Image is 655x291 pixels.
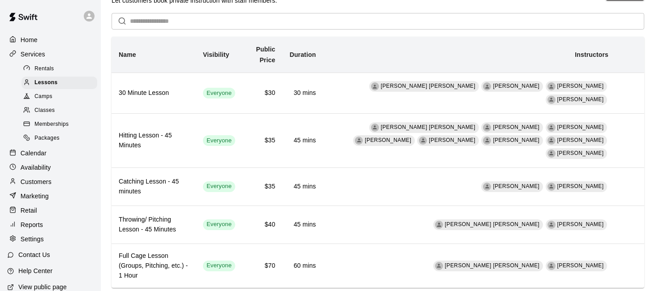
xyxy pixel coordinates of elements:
[7,218,94,231] div: Reports
[381,124,476,130] span: [PERSON_NAME] [PERSON_NAME]
[371,124,379,132] div: Billy Jack Ryan
[21,35,38,44] p: Home
[119,131,189,150] h6: Hitting Lesson - 45 Minutes
[21,163,51,172] p: Availability
[203,261,235,271] div: This service is visible to all of your customers
[256,46,275,64] b: Public Price
[22,77,97,89] div: Lessons
[203,135,235,146] div: This service is visible to all of your customers
[365,137,411,143] span: [PERSON_NAME]
[381,83,476,89] span: [PERSON_NAME] [PERSON_NAME]
[445,262,540,269] span: [PERSON_NAME] [PERSON_NAME]
[119,51,136,58] b: Name
[557,137,604,143] span: [PERSON_NAME]
[557,96,604,103] span: [PERSON_NAME]
[493,83,539,89] span: [PERSON_NAME]
[250,88,275,98] h6: $30
[289,261,316,271] h6: 60 mins
[21,235,44,244] p: Settings
[21,177,52,186] p: Customers
[7,161,94,174] a: Availability
[34,78,58,87] span: Lessons
[419,137,427,145] div: Matt Mendy
[493,124,539,130] span: [PERSON_NAME]
[7,175,94,188] a: Customers
[557,262,604,269] span: [PERSON_NAME]
[21,192,49,201] p: Marketing
[203,220,235,229] span: Everyone
[435,221,443,229] div: Billy Jack Ryan
[250,220,275,230] h6: $40
[547,82,556,90] div: Sterling Perry
[483,183,491,191] div: Sterling Perry
[21,220,43,229] p: Reports
[483,137,491,145] div: Patrick Hodges
[119,177,189,197] h6: Catching Lesson - 45 minutes
[547,221,556,229] div: Jesse Gassman
[18,266,52,275] p: Help Center
[557,150,604,156] span: [PERSON_NAME]
[21,206,37,215] p: Retail
[547,124,556,132] div: Sterling Perry
[547,137,556,145] div: Luke Zlatunich
[557,221,604,227] span: [PERSON_NAME]
[371,82,379,90] div: Billy Jack Ryan
[435,262,443,270] div: Billy Jack Ryan
[547,150,556,158] div: Jesse Gassman
[547,183,556,191] div: Mackie Skall
[429,137,475,143] span: [PERSON_NAME]
[575,51,608,58] b: Instructors
[21,50,45,59] p: Services
[34,64,54,73] span: Rentals
[203,88,235,98] div: This service is visible to all of your customers
[18,250,50,259] p: Contact Us
[22,63,97,75] div: Rentals
[22,132,101,145] a: Packages
[557,183,604,189] span: [PERSON_NAME]
[22,90,101,104] a: Camps
[22,90,97,103] div: Camps
[34,106,55,115] span: Classes
[203,261,235,270] span: Everyone
[119,88,189,98] h6: 30 Minute Lesson
[34,120,69,129] span: Memberships
[203,219,235,230] div: This service is visible to all of your customers
[22,132,97,145] div: Packages
[203,51,229,58] b: Visibility
[445,221,540,227] span: [PERSON_NAME] [PERSON_NAME]
[557,83,604,89] span: [PERSON_NAME]
[483,82,491,90] div: Rafael Betances
[7,47,94,61] a: Services
[547,262,556,270] div: Rafael Betances
[289,88,316,98] h6: 30 mins
[22,104,97,117] div: Classes
[203,182,235,191] span: Everyone
[250,136,275,145] h6: $35
[250,261,275,271] h6: $70
[203,181,235,192] div: This service is visible to all of your customers
[483,124,491,132] div: Rafael Betances
[557,124,604,130] span: [PERSON_NAME]
[112,37,644,288] table: simple table
[289,136,316,145] h6: 45 mins
[289,182,316,192] h6: 45 mins
[22,104,101,118] a: Classes
[34,134,60,143] span: Packages
[493,137,539,143] span: [PERSON_NAME]
[119,251,189,281] h6: Full Cage Lesson (Groups, Pitching, etc.) - 1 Hour
[7,146,94,160] a: Calendar
[493,183,539,189] span: [PERSON_NAME]
[289,220,316,230] h6: 45 mins
[203,137,235,145] span: Everyone
[355,137,363,145] div: Mackie Skall
[119,215,189,235] h6: Throwing/ Pitching Lesson - 45 Minutes
[7,232,94,246] a: Settings
[22,76,101,90] a: Lessons
[7,204,94,217] a: Retail
[7,189,94,203] a: Marketing
[22,118,97,131] div: Memberships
